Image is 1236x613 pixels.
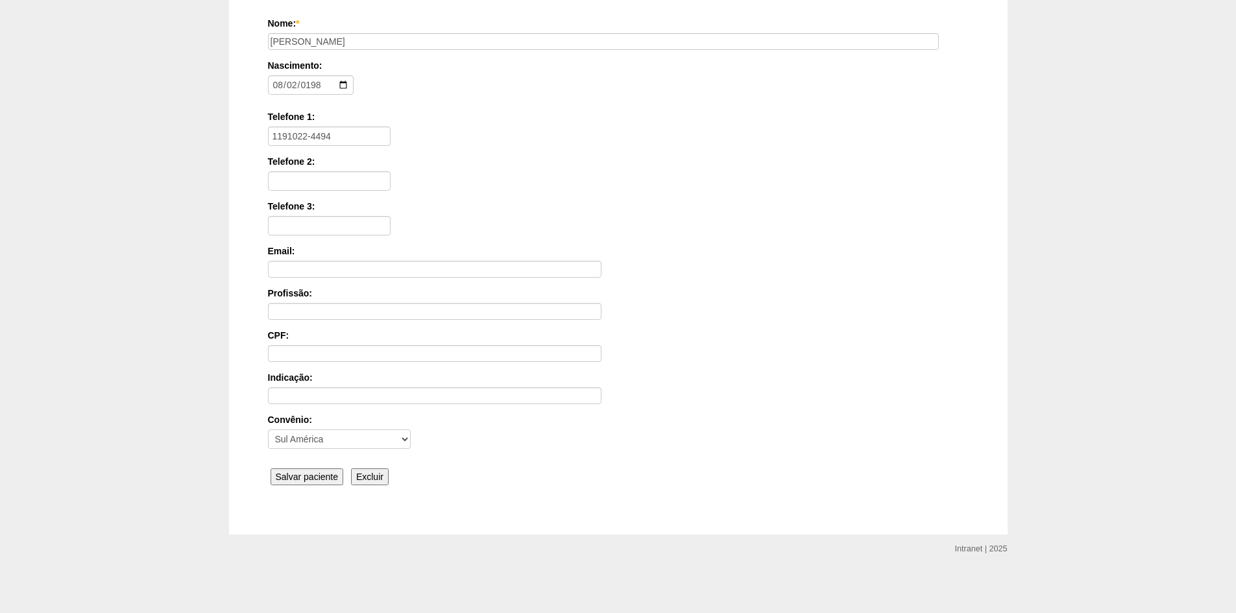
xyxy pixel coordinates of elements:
label: Telefone 1: [268,110,969,123]
div: Intranet | 2025 [955,542,1008,555]
label: Nome: [268,17,969,30]
label: Telefone 2: [268,155,969,168]
label: CPF: [268,329,969,342]
span: Este campo é obrigatório. [296,18,299,29]
input: Excluir [351,468,389,485]
label: Telefone 3: [268,200,969,213]
label: Convênio: [268,413,969,426]
label: Nascimento: [268,59,964,72]
label: Email: [268,245,969,258]
input: Salvar paciente [271,468,344,485]
label: Profissão: [268,287,969,300]
label: Indicação: [268,371,969,384]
